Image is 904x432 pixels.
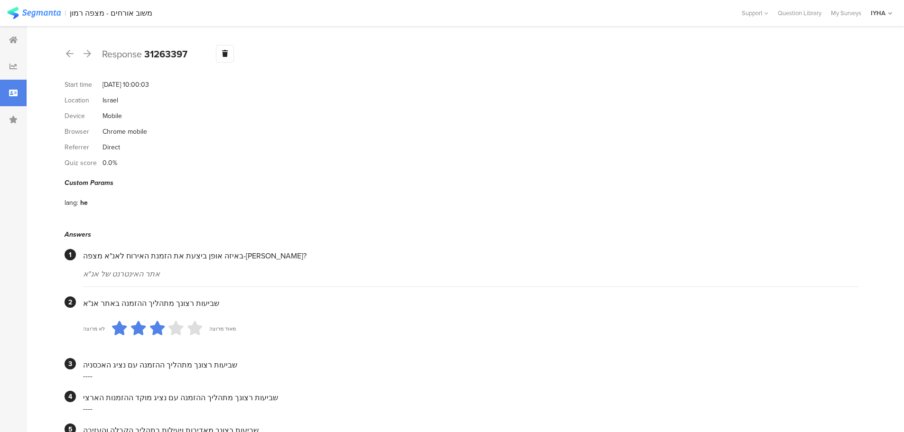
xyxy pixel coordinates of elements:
div: Support [742,6,768,20]
div: Referrer [65,142,103,152]
div: Custom Params [65,178,859,188]
div: אתר האינטרנט של אנ"א [83,268,859,279]
div: Direct [103,142,120,152]
b: 31263397 [144,47,187,61]
div: Start time [65,80,103,90]
img: segmanta logo [7,7,61,19]
div: | [65,8,66,18]
div: 0.0% [103,158,117,168]
div: לא מרוצה [83,325,105,332]
div: 4 [65,391,76,402]
div: מאוד מרוצה [209,325,236,332]
div: Israel [103,95,118,105]
div: Device [65,111,103,121]
div: Quiz score [65,158,103,168]
div: 2 [65,296,76,308]
div: Location [65,95,103,105]
div: משוב אורחים - מצפה רמון [70,9,152,18]
div: Chrome mobile [103,127,147,137]
div: lang: [65,198,80,208]
div: ---- [83,370,859,381]
div: שביעות רצונך מתהליך ההזמנה עם נציג האכסניה [83,359,859,370]
div: שביעות רצונך מתהליך ההזמנה עם נציג מוקד ההזמנות הארצי [83,392,859,403]
div: he [80,198,88,208]
a: My Surveys [826,9,866,18]
div: IYHA [871,9,885,18]
div: Answers [65,230,859,239]
a: Question Library [773,9,826,18]
div: ---- [83,403,859,414]
div: Browser [65,127,103,137]
div: שביעות רצונך מתהליך ההזמנה באתר אנ"א [83,298,859,309]
div: Mobile [103,111,122,121]
div: [DATE] 10:00:03 [103,80,149,90]
div: 3 [65,358,76,369]
div: 1 [65,249,76,260]
span: Response [102,47,142,61]
div: באיזה אופן ביצעת את הזמנת האירוח לאנ"א מצפה-[PERSON_NAME]? [83,250,859,261]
